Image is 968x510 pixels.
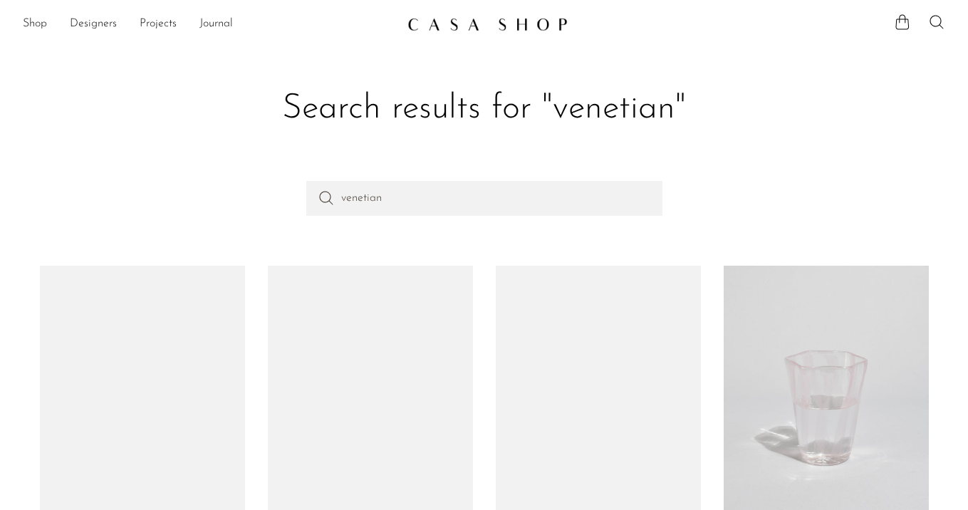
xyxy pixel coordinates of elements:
[51,87,917,131] h1: Search results for "venetian"
[70,15,117,33] a: Designers
[140,15,177,33] a: Projects
[306,181,662,215] input: Perform a search
[23,15,47,33] a: Shop
[199,15,233,33] a: Journal
[23,12,396,36] nav: Desktop navigation
[23,12,396,36] ul: NEW HEADER MENU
